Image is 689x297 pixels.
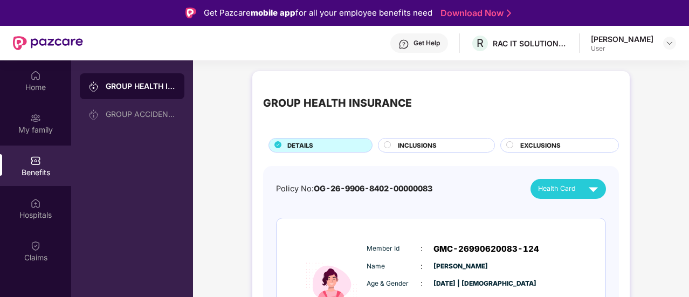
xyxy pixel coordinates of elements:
[287,141,313,150] span: DETAILS
[591,44,653,53] div: User
[520,141,561,150] span: EXCLUSIONS
[185,8,196,18] img: Logo
[204,6,432,19] div: Get Pazcare for all your employee benefits need
[398,39,409,50] img: svg+xml;base64,PHN2ZyBpZD0iSGVscC0zMngzMiIgeG1sbnM9Imh0dHA6Ly93d3cudzMub3JnLzIwMDAvc3ZnIiB3aWR0aD...
[398,141,437,150] span: INCLUSIONS
[433,261,487,272] span: [PERSON_NAME]
[477,37,484,50] span: R
[106,81,176,92] div: GROUP HEALTH INSURANCE
[414,39,440,47] div: Get Help
[433,243,539,255] span: GMC-26990620083-124
[584,179,603,198] img: svg+xml;base64,PHN2ZyB4bWxucz0iaHR0cDovL3d3dy53My5vcmcvMjAwMC9zdmciIHZpZXdCb3g9IjAgMCAyNCAyNCIgd2...
[421,260,423,272] span: :
[251,8,295,18] strong: mobile app
[367,244,421,254] span: Member Id
[530,179,606,199] button: Health Card
[665,39,674,47] img: svg+xml;base64,PHN2ZyBpZD0iRHJvcGRvd24tMzJ4MzIiIHhtbG5zPSJodHRwOi8vd3d3LnczLm9yZy8yMDAwL3N2ZyIgd2...
[591,34,653,44] div: [PERSON_NAME]
[433,279,487,289] span: [DATE] | [DEMOGRAPHIC_DATA]
[367,261,421,272] span: Name
[30,113,41,123] img: svg+xml;base64,PHN2ZyB3aWR0aD0iMjAiIGhlaWdodD0iMjAiIHZpZXdCb3g9IjAgMCAyMCAyMCIgZmlsbD0ibm9uZSIgeG...
[106,110,176,119] div: GROUP ACCIDENTAL INSURANCE
[30,155,41,166] img: svg+xml;base64,PHN2ZyBpZD0iQmVuZWZpdHMiIHhtbG5zPSJodHRwOi8vd3d3LnczLm9yZy8yMDAwL3N2ZyIgd2lkdGg9Ij...
[13,36,83,50] img: New Pazcare Logo
[314,184,432,193] span: OG-26-9906-8402-00000083
[276,183,432,195] div: Policy No:
[538,183,576,194] span: Health Card
[421,243,423,254] span: :
[30,240,41,251] img: svg+xml;base64,PHN2ZyBpZD0iQ2xhaW0iIHhtbG5zPSJodHRwOi8vd3d3LnczLm9yZy8yMDAwL3N2ZyIgd2lkdGg9IjIwIi...
[30,70,41,81] img: svg+xml;base64,PHN2ZyBpZD0iSG9tZSIgeG1sbnM9Imh0dHA6Ly93d3cudzMub3JnLzIwMDAvc3ZnIiB3aWR0aD0iMjAiIG...
[88,81,99,92] img: svg+xml;base64,PHN2ZyB3aWR0aD0iMjAiIGhlaWdodD0iMjAiIHZpZXdCb3g9IjAgMCAyMCAyMCIgZmlsbD0ibm9uZSIgeG...
[493,38,568,49] div: RAC IT SOLUTIONS PRIVATE LIMITED
[263,95,412,112] div: GROUP HEALTH INSURANCE
[367,279,421,289] span: Age & Gender
[507,8,511,19] img: Stroke
[30,198,41,209] img: svg+xml;base64,PHN2ZyBpZD0iSG9zcGl0YWxzIiB4bWxucz0iaHR0cDovL3d3dy53My5vcmcvMjAwMC9zdmciIHdpZHRoPS...
[421,278,423,289] span: :
[440,8,508,19] a: Download Now
[88,109,99,120] img: svg+xml;base64,PHN2ZyB3aWR0aD0iMjAiIGhlaWdodD0iMjAiIHZpZXdCb3g9IjAgMCAyMCAyMCIgZmlsbD0ibm9uZSIgeG...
